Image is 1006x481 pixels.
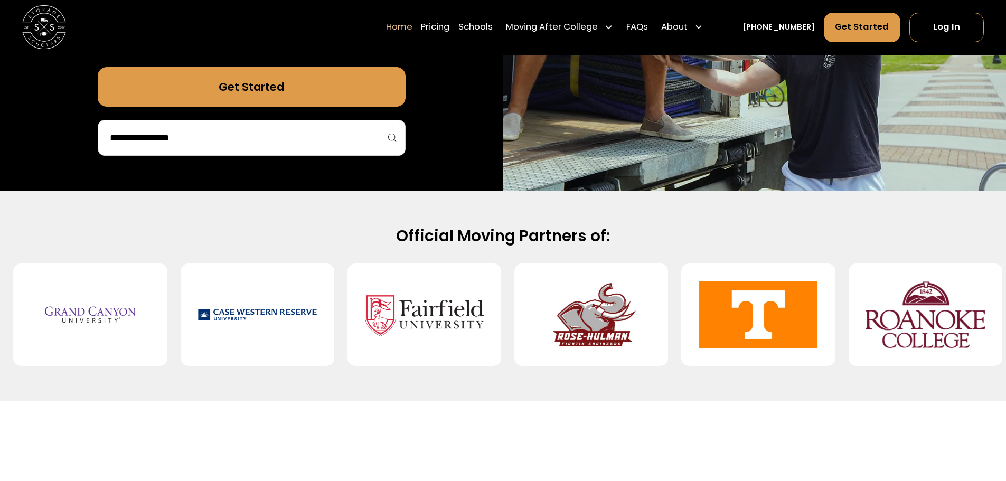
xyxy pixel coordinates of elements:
img: University of Tennessee-Knoxville [699,272,818,357]
a: Home [386,12,412,43]
div: Moving After College [502,12,618,43]
h2: Official Moving Partners of: [152,226,855,246]
a: FAQs [626,12,648,43]
div: Moving After College [506,21,598,34]
a: Pricing [421,12,449,43]
a: Get Started [824,13,901,42]
img: Storage Scholars main logo [22,5,66,49]
div: About [657,12,708,43]
a: Log In [909,13,984,42]
a: Schools [458,12,493,43]
img: Roanoke College [866,272,985,357]
img: Fairfield University [365,272,484,357]
img: Grand Canyon University (GCU) [31,272,150,357]
a: Get Started [98,67,406,107]
a: [PHONE_NUMBER] [742,22,815,33]
div: About [661,21,688,34]
img: Case Western Reserve University [198,272,317,357]
img: Rose-Hulman Institute of Technology [532,272,651,357]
